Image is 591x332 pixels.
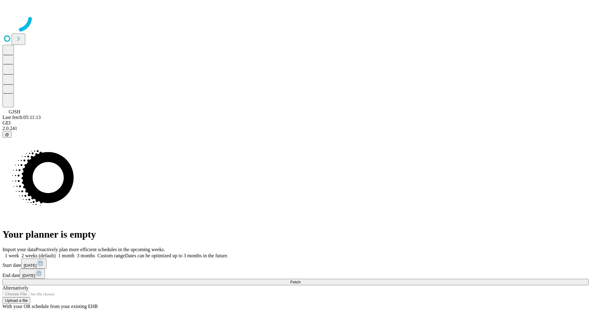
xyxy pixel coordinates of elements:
[2,229,589,240] h1: Your planner is empty
[2,297,30,304] button: Upload a file
[2,285,28,290] span: Alternatively
[58,253,74,258] span: 1 month
[24,263,37,268] span: [DATE]
[5,132,9,137] span: @
[2,259,589,269] div: Start date
[125,253,228,258] span: Dates can be optimized up to 3 months in the future.
[9,109,20,114] span: GJSH
[2,279,589,285] button: Fetch
[2,247,36,252] span: Import your data
[2,304,98,309] span: With your OR schedule from your existing EHR
[2,269,589,279] div: End date
[5,253,19,258] span: 1 week
[20,269,45,279] button: [DATE]
[2,126,589,131] div: 2.0.241
[2,115,41,120] span: Last fetch: 05:11:13
[22,253,56,258] span: 2 weeks (default)
[77,253,95,258] span: 3 months
[290,280,300,284] span: Fetch
[21,259,46,269] button: [DATE]
[2,131,12,138] button: @
[98,253,125,258] span: Custom range
[36,247,165,252] span: Proactively plan more efficient schedules in the upcoming weeks.
[2,120,589,126] div: GEI
[22,273,35,278] span: [DATE]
